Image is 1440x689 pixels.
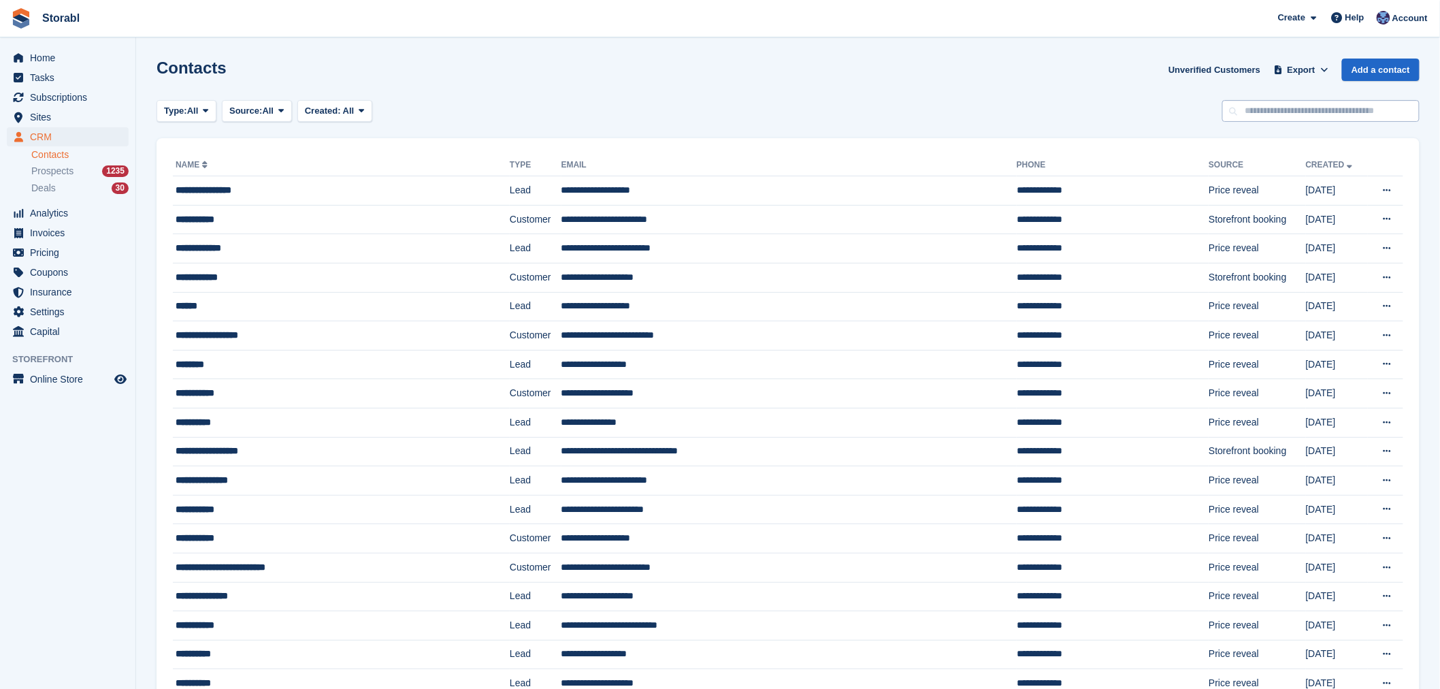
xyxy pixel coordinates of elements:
[1278,11,1305,25] span: Create
[7,48,129,67] a: menu
[7,68,129,87] a: menu
[7,322,129,341] a: menu
[30,48,112,67] span: Home
[157,59,227,77] h1: Contacts
[1306,234,1368,263] td: [DATE]
[30,127,112,146] span: CRM
[1209,350,1305,379] td: Price reveal
[1209,524,1305,554] td: Price reveal
[7,302,129,321] a: menu
[510,321,561,351] td: Customer
[1209,292,1305,321] td: Price reveal
[31,182,56,195] span: Deals
[510,350,561,379] td: Lead
[1392,12,1428,25] span: Account
[1306,611,1368,641] td: [DATE]
[1342,59,1420,81] a: Add a contact
[510,292,561,321] td: Lead
[1306,379,1368,408] td: [DATE]
[510,553,561,582] td: Customer
[1306,437,1368,466] td: [DATE]
[1209,495,1305,524] td: Price reveal
[510,437,561,466] td: Lead
[30,223,112,242] span: Invoices
[30,204,112,223] span: Analytics
[30,68,112,87] span: Tasks
[510,495,561,524] td: Lead
[30,302,112,321] span: Settings
[1306,408,1368,437] td: [DATE]
[1345,11,1364,25] span: Help
[7,370,129,389] a: menu
[1306,292,1368,321] td: [DATE]
[1209,379,1305,408] td: Price reveal
[1209,640,1305,669] td: Price reveal
[510,263,561,292] td: Customer
[7,108,129,127] a: menu
[1209,611,1305,641] td: Price reveal
[157,100,216,123] button: Type: All
[7,204,129,223] a: menu
[1209,408,1305,437] td: Price reveal
[1306,524,1368,554] td: [DATE]
[102,165,129,177] div: 1235
[7,263,129,282] a: menu
[12,353,135,366] span: Storefront
[1306,466,1368,496] td: [DATE]
[510,408,561,437] td: Lead
[1306,263,1368,292] td: [DATE]
[510,379,561,408] td: Customer
[31,165,73,178] span: Prospects
[7,283,129,302] a: menu
[7,88,129,107] a: menu
[31,148,129,161] a: Contacts
[11,8,31,29] img: stora-icon-8386f47178a22dfd0bd8f6a31ec36ba5ce8667c1dd55bd0f319d3a0aa187defe.svg
[297,100,372,123] button: Created: All
[510,582,561,611] td: Lead
[1306,495,1368,524] td: [DATE]
[1306,176,1368,206] td: [DATE]
[510,524,561,554] td: Customer
[1163,59,1266,81] a: Unverified Customers
[222,100,292,123] button: Source: All
[112,182,129,194] div: 30
[187,104,199,118] span: All
[1306,321,1368,351] td: [DATE]
[343,106,355,116] span: All
[164,104,187,118] span: Type:
[30,370,112,389] span: Online Store
[1209,176,1305,206] td: Price reveal
[1288,63,1315,77] span: Export
[30,243,112,262] span: Pricing
[1209,437,1305,466] td: Storefront booking
[1306,553,1368,582] td: [DATE]
[7,243,129,262] a: menu
[1209,582,1305,611] td: Price reveal
[263,104,274,118] span: All
[7,127,129,146] a: menu
[37,7,85,29] a: Storabl
[1306,205,1368,234] td: [DATE]
[1271,59,1331,81] button: Export
[1306,350,1368,379] td: [DATE]
[1306,582,1368,611] td: [DATE]
[510,205,561,234] td: Customer
[30,263,112,282] span: Coupons
[30,283,112,302] span: Insurance
[7,223,129,242] a: menu
[1209,553,1305,582] td: Price reveal
[510,234,561,263] td: Lead
[30,322,112,341] span: Capital
[1209,321,1305,351] td: Price reveal
[176,160,210,170] a: Name
[1209,263,1305,292] td: Storefront booking
[112,371,129,387] a: Preview store
[31,164,129,178] a: Prospects 1235
[510,640,561,669] td: Lead
[1209,155,1305,176] th: Source
[1209,205,1305,234] td: Storefront booking
[30,108,112,127] span: Sites
[1017,155,1209,176] th: Phone
[510,155,561,176] th: Type
[1306,640,1368,669] td: [DATE]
